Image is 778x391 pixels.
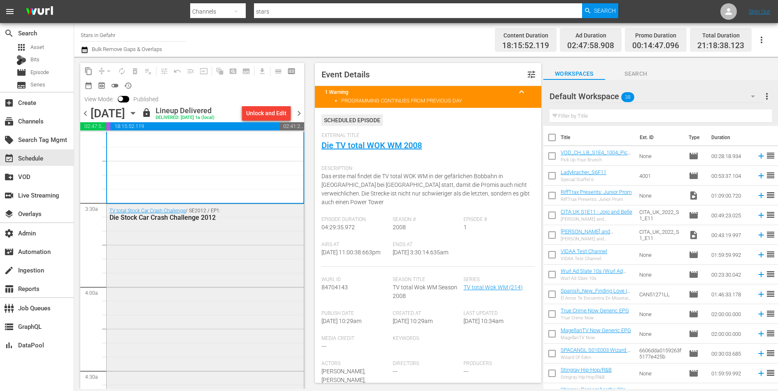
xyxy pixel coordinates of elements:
[111,81,119,90] span: toggle_off
[561,375,612,380] div: Stingray Hip-Hop/R&B
[550,85,763,108] div: Default Workspace
[636,363,685,383] td: None
[16,67,26,77] span: Episode
[95,79,108,92] span: View Backup
[98,81,106,90] span: preview_outlined
[689,270,699,279] span: Episode
[757,310,766,319] svg: Add to Schedule
[689,309,699,319] span: Episode
[561,248,607,254] a: VIDAA Test Channel
[636,205,685,225] td: CITA_UK_2022_S1_E11
[708,146,753,166] td: 00:28:18.934
[762,91,772,101] span: more_vert
[321,310,389,317] span: Publish Date
[762,86,772,106] button: more_vert
[109,208,261,221] div: / SE2012 / EP1:
[321,249,380,256] span: [DATE] 11:00:38.663pm
[708,344,753,363] td: 00:30:03.685
[393,318,433,324] span: [DATE] 10:29am
[142,65,155,78] span: Clear Lineup
[766,368,776,378] span: reorder
[321,361,389,367] span: Actors
[16,55,26,65] div: Bits
[561,189,632,195] a: RiffTrax Presents: Junior Prom
[708,186,753,205] td: 01:09:00.720
[632,41,679,51] span: 00:14:47.096
[636,344,685,363] td: 6606dda0159263f5177e425b
[4,228,14,238] span: Admin
[184,65,197,78] span: Fill episodes with ad slates
[561,209,632,215] a: CITA UK S1E11 - Jojo and Belle
[689,210,699,220] span: Episode
[321,173,530,205] span: Das erste mal findet die TV total WOK WM in der gefärlichen Bobbahn in [GEOGRAPHIC_DATA] bei [GEO...
[766,348,776,358] span: reorder
[321,277,389,283] span: Wurl Id
[561,197,632,202] div: RiffTrax Presents: Junior Prom
[285,65,298,78] span: Week Calendar View
[279,122,304,130] span: 02:41:21.877
[242,106,291,121] button: Unlock and Edit
[757,151,766,161] svg: Add to Schedule
[30,68,49,77] span: Episode
[708,265,753,284] td: 00:23:30.042
[30,43,44,51] span: Asset
[197,65,210,78] span: Update Metadata from Key Asset
[321,216,389,223] span: Episode Duration
[561,288,630,300] a: Spanish_New_Finding Love In Mountain View
[502,30,549,41] div: Content Duration
[632,30,679,41] div: Promo Duration
[20,2,59,21] img: ans4CAIJ8jUAAAAAAAAAAAAAAAAAAAAAAAAgQb4GAAAAAAAAAAAAAAAAAAAAAAAAJMjXAAAAAAAAAAAAAAAAAAAAAAAAgAT5G...
[4,247,14,257] span: Automation
[706,126,756,149] th: Duration
[16,42,26,52] span: Asset
[4,98,14,108] span: Create
[80,122,106,130] span: 02:47:58.908
[106,122,110,130] span: 00:14:47.096
[4,28,14,38] span: Search
[5,7,15,16] span: menu
[526,70,536,79] span: Customize Event
[561,335,631,340] div: MagellanTV Now
[567,30,614,41] div: Ad Duration
[115,65,128,78] span: Loop Content
[517,87,526,97] span: keyboard_arrow_up
[156,106,214,115] div: Lineup Delivered
[321,242,389,248] span: Airs At
[636,146,685,166] td: None
[4,284,14,294] span: Reports
[156,115,214,121] div: DELIVERED: [DATE] 1a (local)
[210,63,226,79] span: Refresh All Search Blocks
[109,208,186,214] a: TV total Stock Car Crash Challenge
[697,41,744,51] span: 21:18:38.123
[464,224,467,230] span: 1
[689,171,699,181] span: Episode
[689,230,699,240] span: Video
[594,3,616,18] span: Search
[561,296,633,301] div: El Amor Te Encuentra En Mountain View
[321,335,389,342] span: Media Credit
[636,245,685,265] td: None
[4,191,14,200] span: Live Streaming
[240,65,253,78] span: Create Series Block
[4,322,14,332] span: GraphQL
[30,81,45,89] span: Series
[91,46,162,52] span: Bulk Remove Gaps & Overlaps
[561,157,633,163] div: Pick Up Your Brunch
[635,126,684,149] th: Ext. ID
[109,214,261,221] div: Die Stock Car Crash Challenge 2012
[636,186,685,205] td: None
[321,224,355,230] span: 04:29:35.972
[766,289,776,299] span: reorder
[393,310,460,317] span: Created At
[757,230,766,240] svg: Add to Schedule
[757,211,766,220] svg: Add to Schedule
[128,65,142,78] span: Select an event to delete
[582,3,618,18] button: Search
[561,268,626,280] a: Wurl Ad Slate 10s (Wurl Ad Slate 10s (00:30:00))
[321,165,531,172] span: Description:
[561,276,633,281] div: Wurl Ad Slate 10s
[757,329,766,338] svg: Add to Schedule
[561,177,606,182] div: Special Staffel 6
[4,154,14,163] span: Schedule
[561,126,635,149] th: Title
